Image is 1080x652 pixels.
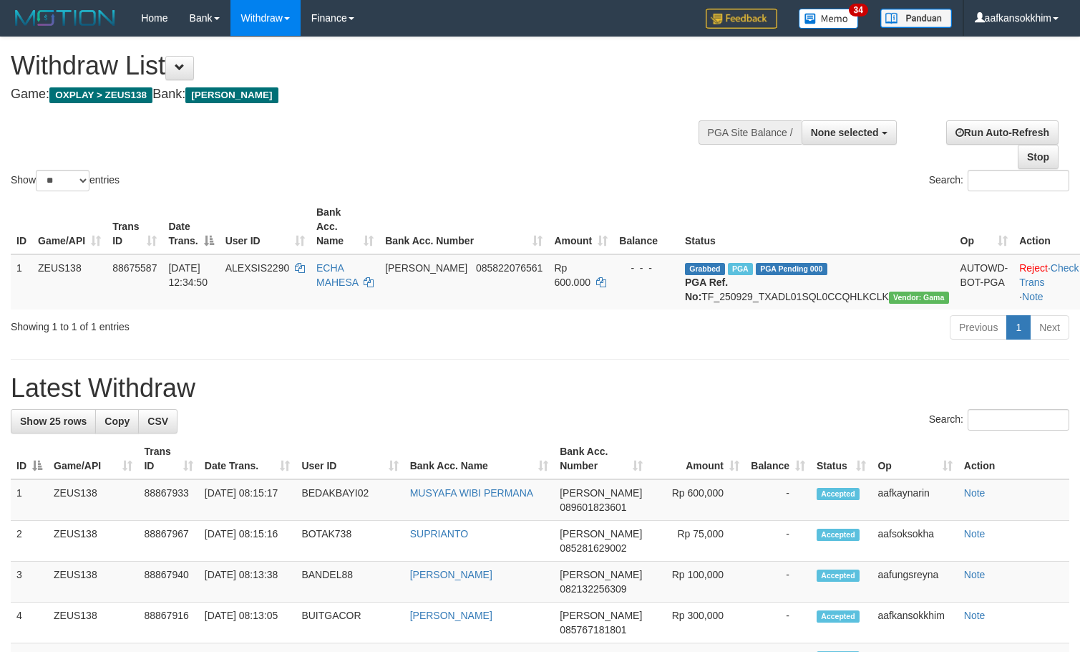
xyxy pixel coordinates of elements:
[385,262,467,274] span: [PERSON_NAME]
[476,262,543,274] span: Copy 085822076561 to clipboard
[560,502,626,513] span: Copy 089601823601 to clipboard
[11,438,48,479] th: ID: activate to sort column descending
[220,199,311,254] th: User ID: activate to sort column ascending
[889,292,949,304] span: Vendor URL: https://trx31.1velocity.biz
[48,438,138,479] th: Game/API: activate to sort column ascending
[964,528,986,540] a: Note
[199,562,296,603] td: [DATE] 08:13:38
[745,562,811,603] td: -
[817,610,860,623] span: Accepted
[410,487,533,499] a: MUSYAFA WIBI PERMANA
[112,262,157,274] span: 88675587
[648,438,745,479] th: Amount: activate to sort column ascending
[964,610,986,621] a: Note
[880,9,952,28] img: panduan.png
[613,199,679,254] th: Balance
[958,438,1069,479] th: Action
[11,521,48,562] td: 2
[699,120,802,145] div: PGA Site Balance /
[138,479,198,521] td: 88867933
[138,603,198,643] td: 88867916
[872,479,958,521] td: aafkaynarin
[185,87,278,103] span: [PERSON_NAME]
[1019,262,1079,288] a: Check Trans
[1019,262,1048,274] a: Reject
[296,562,404,603] td: BANDEL88
[685,277,728,302] b: PGA Ref. No:
[560,569,642,580] span: [PERSON_NAME]
[802,120,897,145] button: None selected
[872,521,958,562] td: aafsoksokha
[138,521,198,562] td: 88867967
[36,170,89,191] select: Showentries
[296,603,404,643] td: BUITGACOR
[560,610,642,621] span: [PERSON_NAME]
[11,374,1069,403] h1: Latest Withdraw
[48,603,138,643] td: ZEUS138
[168,262,208,288] span: [DATE] 12:34:50
[745,603,811,643] td: -
[946,120,1059,145] a: Run Auto-Refresh
[11,314,439,334] div: Showing 1 to 1 of 1 entries
[316,262,358,288] a: ECHA MAHESA
[410,569,492,580] a: [PERSON_NAME]
[872,562,958,603] td: aafungsreyna
[11,87,706,102] h4: Game: Bank:
[872,438,958,479] th: Op: activate to sort column ascending
[799,9,859,29] img: Button%20Memo.svg
[311,199,379,254] th: Bank Acc. Name: activate to sort column ascending
[929,170,1069,191] label: Search:
[1022,291,1043,302] a: Note
[648,603,745,643] td: Rp 300,000
[32,254,107,310] td: ZEUS138
[685,263,725,275] span: Grabbed
[1030,315,1069,340] a: Next
[199,479,296,521] td: [DATE] 08:15:17
[968,170,1069,191] input: Search:
[929,409,1069,431] label: Search:
[817,488,860,500] span: Accepted
[11,52,706,80] h1: Withdraw List
[11,7,120,29] img: MOTION_logo.png
[296,479,404,521] td: BEDAKBAYI02
[379,199,548,254] th: Bank Acc. Number: activate to sort column ascending
[48,562,138,603] td: ZEUS138
[817,529,860,541] span: Accepted
[107,199,162,254] th: Trans ID: activate to sort column ascending
[679,254,955,310] td: TF_250929_TXADL01SQL0CCQHLKCLK
[968,409,1069,431] input: Search:
[955,254,1014,310] td: AUTOWD-BOT-PGA
[706,9,777,29] img: Feedback.jpg
[11,562,48,603] td: 3
[296,438,404,479] th: User ID: activate to sort column ascending
[410,528,468,540] a: SUPRIANTO
[49,87,152,103] span: OXPLAY > ZEUS138
[11,479,48,521] td: 1
[619,261,673,275] div: - - -
[95,409,139,433] a: Copy
[138,438,198,479] th: Trans ID: activate to sort column ascending
[11,254,32,310] td: 1
[756,263,827,275] span: PGA Pending
[811,438,872,479] th: Status: activate to sort column ascending
[11,409,96,433] a: Show 25 rows
[964,569,986,580] a: Note
[1018,145,1059,169] a: Stop
[162,199,219,254] th: Date Trans.: activate to sort column descending
[11,199,32,254] th: ID
[296,521,404,562] td: BOTAK738
[225,262,290,274] span: ALEXSIS2290
[199,521,296,562] td: [DATE] 08:15:16
[48,479,138,521] td: ZEUS138
[554,438,648,479] th: Bank Acc. Number: activate to sort column ascending
[560,583,626,595] span: Copy 082132256309 to clipboard
[679,199,955,254] th: Status
[648,521,745,562] td: Rp 75,000
[11,170,120,191] label: Show entries
[745,479,811,521] td: -
[745,438,811,479] th: Balance: activate to sort column ascending
[728,263,753,275] span: Marked by aafpengsreynich
[404,438,555,479] th: Bank Acc. Name: activate to sort column ascending
[950,315,1007,340] a: Previous
[104,416,130,427] span: Copy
